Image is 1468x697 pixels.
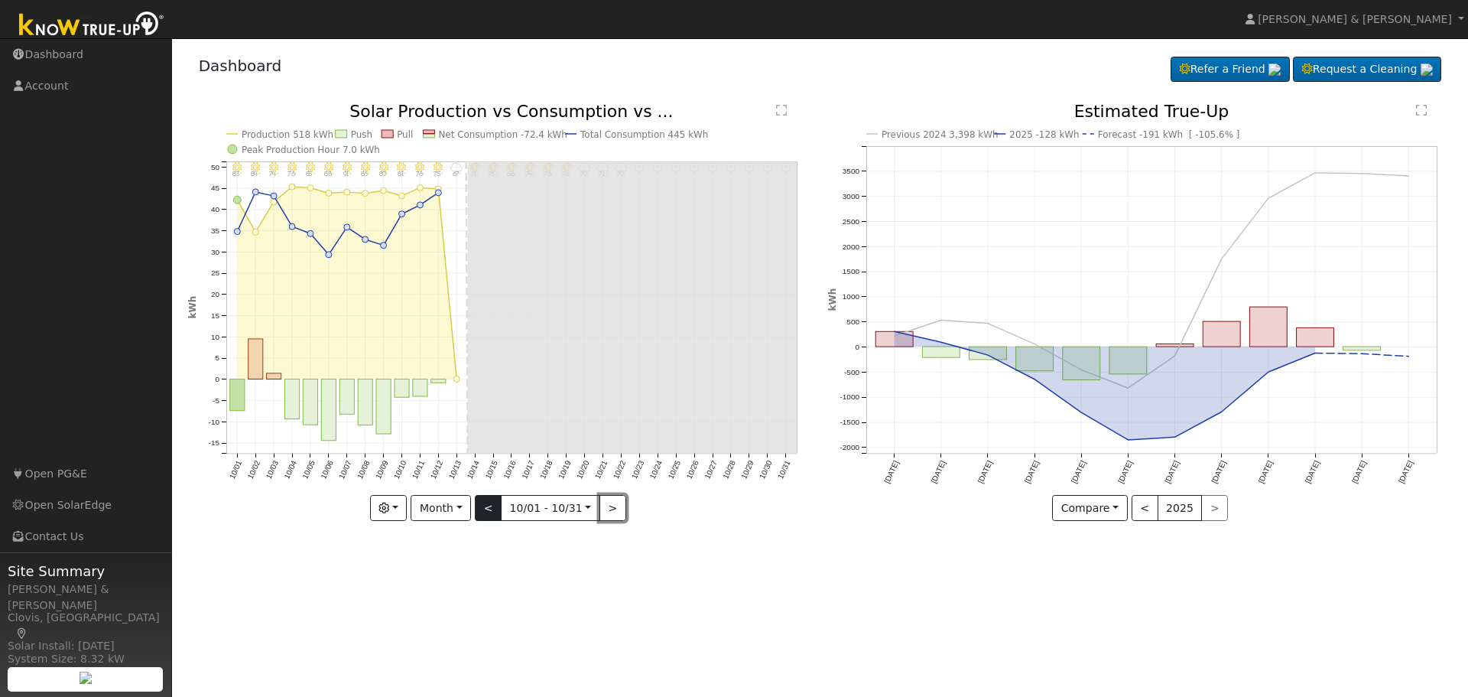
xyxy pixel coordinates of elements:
[630,459,646,480] text: 10/23
[475,495,502,521] button: <
[1416,104,1427,116] text: 
[1219,409,1225,415] circle: onclick=""
[976,459,994,484] text: [DATE]
[1293,57,1441,83] a: Request a Cleaning
[1268,64,1281,76] img: retrieve
[398,211,404,217] circle: onclick=""
[1350,459,1368,484] text: [DATE]
[1116,459,1134,484] text: [DATE]
[1016,347,1054,371] rect: onclick=""
[307,231,313,237] circle: onclick=""
[282,459,298,480] text: 10/04
[501,495,600,521] button: 10/01 - 10/31
[229,379,244,411] rect: onclick=""
[80,672,92,684] img: retrieve
[1023,459,1041,484] text: [DATE]
[358,379,372,425] rect: onclick=""
[245,459,261,480] text: 10/02
[593,459,609,480] text: 10/21
[855,343,859,351] text: 0
[580,129,708,140] text: Total Consumption 445 kWh
[840,419,859,427] text: -1500
[210,248,219,256] text: 30
[349,102,673,121] text: Solar Production vs Consumption vs ...
[428,459,444,480] text: 10/12
[358,172,372,178] p: 86°
[343,189,349,195] circle: onclick=""
[985,352,991,358] circle: onclick=""
[321,379,336,441] rect: onclick=""
[362,236,368,243] circle: onclick=""
[392,459,408,480] text: 10/10
[300,459,317,480] text: 10/05
[1031,376,1038,383] circle: onclick=""
[843,217,860,226] text: 2500
[776,459,792,480] text: 10/31
[840,393,859,402] text: -1000
[1172,435,1178,441] circle: onclick=""
[303,172,317,178] p: 83°
[938,340,944,346] circle: onclick=""
[234,229,240,235] circle: onclick=""
[1156,344,1194,347] rect: onclick=""
[210,311,219,320] text: 15
[1359,171,1366,177] circle: onclick=""
[1265,195,1272,201] circle: onclick=""
[453,376,460,383] circle: onclick=""
[380,187,386,194] circle: onclick=""
[413,172,427,178] p: 76°
[248,339,262,379] rect: onclick=""
[319,459,335,480] text: 10/06
[376,172,391,178] p: 80°
[1078,410,1084,416] circle: onclick=""
[1074,102,1229,121] text: Estimated True-Up
[284,379,299,419] rect: onclick=""
[397,162,406,171] i: 10/10 - Clear
[843,292,860,301] text: 1000
[413,379,427,397] rect: onclick=""
[11,8,172,43] img: Know True-Up
[1031,341,1038,347] circle: onclick=""
[210,163,219,171] text: 50
[721,459,737,480] text: 10/28
[395,379,409,398] rect: onclick=""
[380,243,386,249] circle: onclick=""
[1210,459,1228,484] text: [DATE]
[465,459,481,480] text: 10/14
[922,347,960,357] rect: onclick=""
[339,172,354,178] p: 91°
[271,199,277,205] circle: onclick=""
[215,375,219,383] text: 0
[415,162,424,171] i: 10/11 - Clear
[321,172,336,178] p: 88°
[1132,495,1158,521] button: <
[1098,129,1240,140] text: Forecast -191 kWh [ -105.6% ]
[187,296,198,319] text: kWh
[398,193,404,199] circle: onclick=""
[266,172,281,178] p: 74°
[337,459,353,480] text: 10/07
[1312,350,1318,357] circle: onclick=""
[326,191,332,197] circle: onclick=""
[252,230,258,236] circle: onclick=""
[1164,459,1181,484] text: [DATE]
[557,459,573,480] text: 10/19
[844,368,859,376] text: -500
[1158,495,1203,521] button: 2025
[242,145,380,155] text: Peak Production Hour 7.0 kWh
[8,581,164,614] div: [PERSON_NAME] & [PERSON_NAME]
[843,243,860,251] text: 2000
[210,333,219,341] text: 10
[15,627,29,640] a: Map
[538,459,554,480] text: 10/18
[215,354,219,363] text: 5
[447,459,463,480] text: 10/13
[1304,459,1321,484] text: [DATE]
[1219,256,1225,262] circle: onclick=""
[417,185,423,191] circle: onclick=""
[739,459,755,480] text: 10/29
[438,129,567,140] text: Net Consumption -72.4 kWh
[435,186,441,192] circle: onclick=""
[307,185,313,191] circle: onclick=""
[376,379,391,435] rect: onclick=""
